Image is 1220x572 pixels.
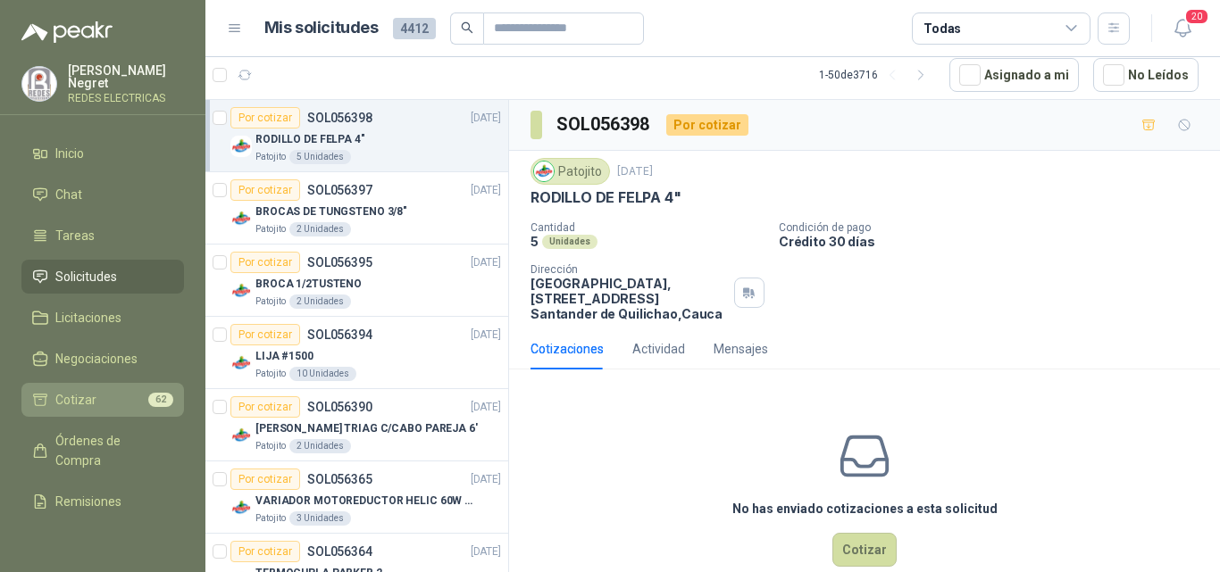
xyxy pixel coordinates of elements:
[55,349,138,369] span: Negociaciones
[22,67,56,101] img: Company Logo
[949,58,1079,92] button: Asignado a mi
[1166,12,1199,45] button: 20
[255,367,286,381] p: Patojito
[55,144,84,163] span: Inicio
[666,114,748,136] div: Por cotizar
[230,252,300,273] div: Por cotizar
[255,276,362,293] p: BROCA 1/2TUSTENO
[732,499,998,518] h3: No has enviado cotizaciones a esta solicitud
[230,208,252,229] img: Company Logo
[832,533,897,567] button: Cotizar
[531,188,681,207] p: RODILLO DE FELPA 4"
[307,328,372,341] p: SOL056394
[21,526,184,560] a: Configuración
[307,184,372,196] p: SOL056397
[230,179,300,201] div: Por cotizar
[230,497,252,518] img: Company Logo
[55,492,121,511] span: Remisiones
[255,222,286,236] p: Patojito
[21,485,184,518] a: Remisiones
[531,158,610,185] div: Patojito
[471,254,501,271] p: [DATE]
[55,308,121,327] span: Licitaciones
[21,301,184,335] a: Licitaciones
[255,439,286,453] p: Patojito
[264,15,379,41] h1: Mis solicitudes
[531,339,604,359] div: Cotizaciones
[289,511,351,526] div: 3 Unidades
[230,541,300,562] div: Por cotizar
[1184,8,1209,25] span: 20
[471,327,501,344] p: [DATE]
[534,162,554,181] img: Company Logo
[255,203,407,220] p: BROCAS DE TUNGSTENO 3/8"
[55,431,167,470] span: Órdenes de Compra
[289,439,351,453] div: 2 Unidades
[205,389,508,461] a: Por cotizarSOL056390[DATE] Company Logo[PERSON_NAME] TRIAG C/CABO PAREJA 6'Patojito2 Unidades
[471,399,501,416] p: [DATE]
[255,150,286,164] p: Patojito
[714,339,768,359] div: Mensajes
[230,136,252,157] img: Company Logo
[205,461,508,534] a: Por cotizarSOL056365[DATE] Company LogoVARIADOR MOTOREDUCTOR HELIC 60W 110VPatojito3 Unidades
[148,393,173,407] span: 62
[307,401,372,413] p: SOL056390
[68,64,184,89] p: [PERSON_NAME] Negret
[542,235,597,249] div: Unidades
[471,471,501,488] p: [DATE]
[461,21,473,34] span: search
[21,137,184,170] a: Inicio
[531,221,765,234] p: Cantidad
[819,61,935,89] div: 1 - 50 de 3716
[632,339,685,359] div: Actividad
[205,245,508,317] a: Por cotizarSOL056395[DATE] Company LogoBROCA 1/2TUSTENOPatojito2 Unidades
[779,234,1213,249] p: Crédito 30 días
[1093,58,1199,92] button: No Leídos
[289,367,356,381] div: 10 Unidades
[307,256,372,269] p: SOL056395
[21,178,184,211] a: Chat
[230,280,252,302] img: Company Logo
[205,172,508,245] a: Por cotizarSOL056397[DATE] Company LogoBROCAS DE TUNGSTENO 3/8"Patojito2 Unidades
[230,324,300,345] div: Por cotizar
[230,396,300,418] div: Por cotizar
[21,424,184,477] a: Órdenes de Compra
[68,93,184,104] p: REDES ELECTRICAS
[471,110,501,127] p: [DATE]
[393,18,436,39] span: 4412
[55,226,95,245] span: Tareas
[230,468,300,490] div: Por cotizar
[531,234,539,249] p: 5
[21,21,113,43] img: Logo peakr
[307,473,372,485] p: SOL056365
[255,493,478,510] p: VARIADOR MOTOREDUCTOR HELIC 60W 110V
[205,100,508,172] a: Por cotizarSOL056398[DATE] Company LogoRODILLO DE FELPA 4"Patojito5 Unidades
[21,342,184,376] a: Negociaciones
[205,317,508,389] a: Por cotizarSOL056394[DATE] Company LogoLIJA #1500Patojito10 Unidades
[255,294,286,309] p: Patojito
[255,420,478,437] p: [PERSON_NAME] TRIAG C/CABO PAREJA 6'
[289,294,351,309] div: 2 Unidades
[230,425,252,446] img: Company Logo
[307,112,372,124] p: SOL056398
[55,390,96,410] span: Cotizar
[255,511,286,526] p: Patojito
[531,263,727,276] p: Dirección
[471,182,501,199] p: [DATE]
[21,260,184,294] a: Solicitudes
[255,131,365,148] p: RODILLO DE FELPA 4"
[471,543,501,560] p: [DATE]
[556,111,652,138] h3: SOL056398
[617,163,653,180] p: [DATE]
[779,221,1213,234] p: Condición de pago
[289,150,351,164] div: 5 Unidades
[307,545,372,558] p: SOL056364
[55,185,82,204] span: Chat
[21,219,184,253] a: Tareas
[230,107,300,128] div: Por cotizar
[531,276,727,321] p: [GEOGRAPHIC_DATA], [STREET_ADDRESS] Santander de Quilichao , Cauca
[923,19,961,38] div: Todas
[21,383,184,417] a: Cotizar62
[55,267,117,286] span: Solicitudes
[230,352,252,374] img: Company Logo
